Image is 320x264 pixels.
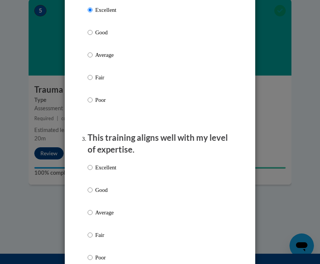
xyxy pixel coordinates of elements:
input: Excellent [88,6,93,14]
p: Fair [95,231,116,239]
p: Excellent [95,163,116,172]
input: Fair [88,73,93,82]
p: Good [95,186,116,194]
input: Fair [88,231,93,239]
p: This training aligns well with my level of expertise. [88,132,232,156]
input: Good [88,186,93,194]
input: Excellent [88,163,93,172]
input: Average [88,51,93,59]
p: Fair [95,73,116,82]
input: Poor [88,253,93,262]
p: Good [95,28,116,37]
p: Average [95,51,116,59]
input: Good [88,28,93,37]
p: Poor [95,253,116,262]
p: Poor [95,96,116,104]
p: Excellent [95,6,116,14]
input: Poor [88,96,93,104]
p: Average [95,208,116,217]
input: Average [88,208,93,217]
